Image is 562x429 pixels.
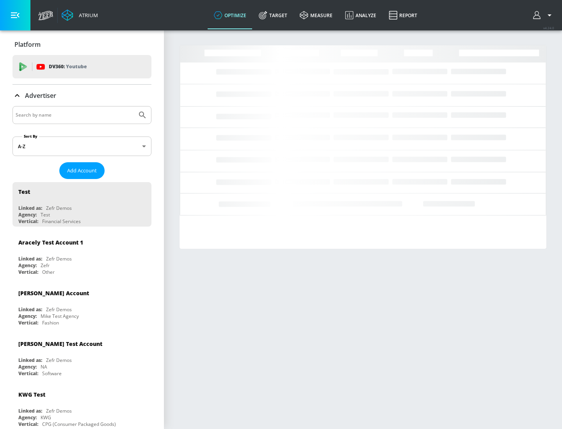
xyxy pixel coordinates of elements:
[18,262,37,269] div: Agency:
[66,62,87,71] p: Youtube
[12,34,151,55] div: Platform
[62,9,98,21] a: Atrium
[42,319,59,326] div: Fashion
[18,408,42,414] div: Linked as:
[12,233,151,277] div: Aracely Test Account 1Linked as:Zefr DemosAgency:ZefrVertical:Other
[41,262,50,269] div: Zefr
[42,370,62,377] div: Software
[18,205,42,211] div: Linked as:
[382,1,423,29] a: Report
[41,414,51,421] div: KWG
[339,1,382,29] a: Analyze
[18,269,38,275] div: Vertical:
[46,408,72,414] div: Zefr Demos
[18,255,42,262] div: Linked as:
[12,136,151,156] div: A-Z
[46,306,72,313] div: Zefr Demos
[18,188,30,195] div: Test
[18,218,38,225] div: Vertical:
[42,421,116,427] div: CPG (Consumer Packaged Goods)
[49,62,87,71] p: DV360:
[46,205,72,211] div: Zefr Demos
[18,306,42,313] div: Linked as:
[76,12,98,19] div: Atrium
[18,313,37,319] div: Agency:
[12,182,151,227] div: TestLinked as:Zefr DemosAgency:TestVertical:Financial Services
[12,334,151,379] div: [PERSON_NAME] Test AccountLinked as:Zefr DemosAgency:NAVertical:Software
[14,40,41,49] p: Platform
[18,414,37,421] div: Agency:
[25,91,56,100] p: Advertiser
[41,211,50,218] div: Test
[208,1,253,29] a: optimize
[18,340,102,347] div: [PERSON_NAME] Test Account
[18,239,83,246] div: Aracely Test Account 1
[18,357,42,363] div: Linked as:
[46,255,72,262] div: Zefr Demos
[59,162,105,179] button: Add Account
[18,421,38,427] div: Vertical:
[12,55,151,78] div: DV360: Youtube
[46,357,72,363] div: Zefr Demos
[543,26,554,30] span: v 4.24.0
[12,85,151,106] div: Advertiser
[41,363,47,370] div: NA
[18,363,37,370] div: Agency:
[42,218,81,225] div: Financial Services
[22,134,39,139] label: Sort By
[12,284,151,328] div: [PERSON_NAME] AccountLinked as:Zefr DemosAgency:Mike Test AgencyVertical:Fashion
[18,319,38,326] div: Vertical:
[18,370,38,377] div: Vertical:
[67,166,97,175] span: Add Account
[18,391,45,398] div: KWG Test
[18,211,37,218] div: Agency:
[18,289,89,297] div: [PERSON_NAME] Account
[41,313,79,319] div: Mike Test Agency
[293,1,339,29] a: measure
[42,269,55,275] div: Other
[253,1,293,29] a: Target
[16,110,134,120] input: Search by name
